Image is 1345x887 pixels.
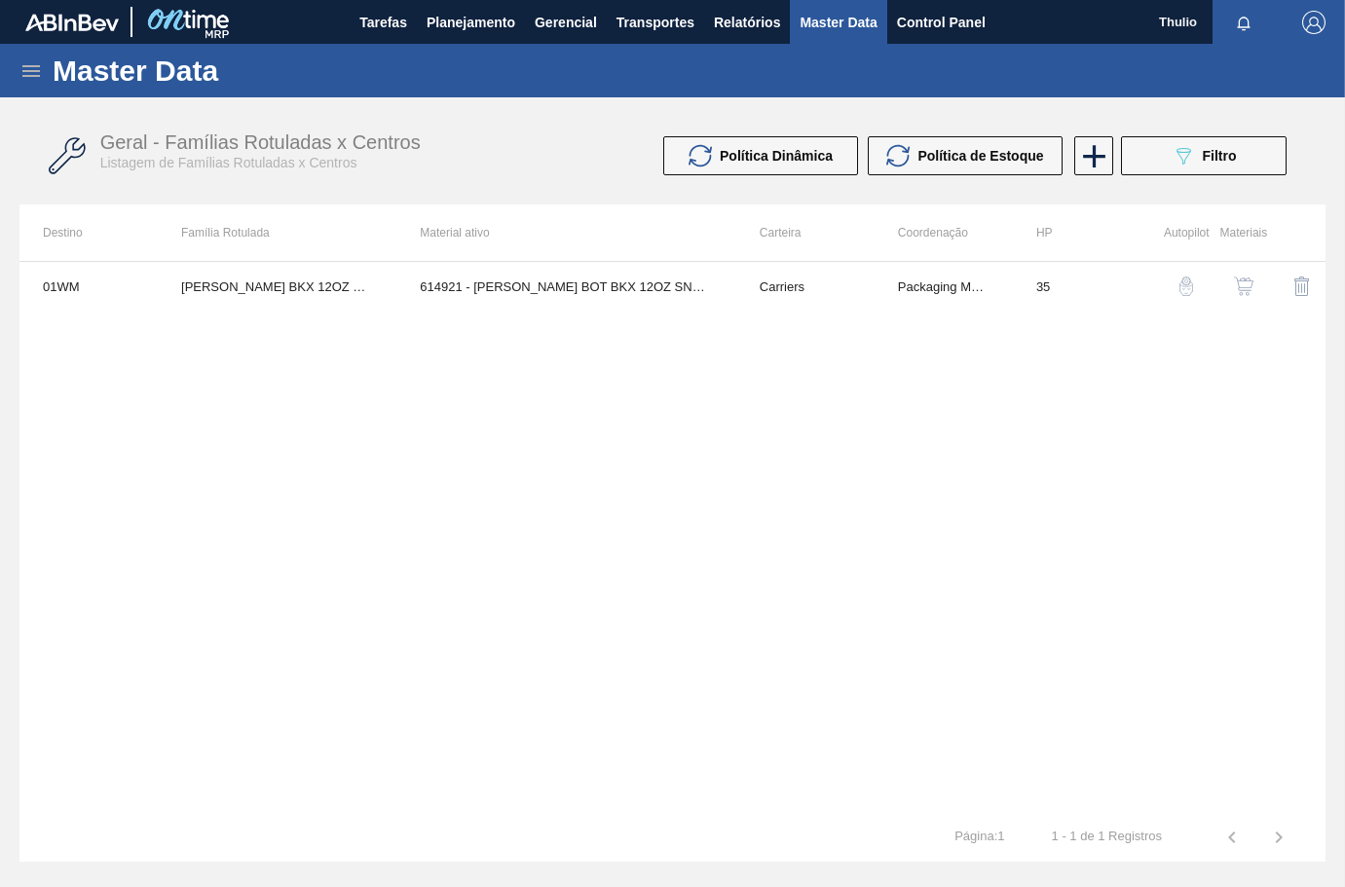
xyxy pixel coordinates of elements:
td: 614921 - [PERSON_NAME] BOT BKX 12OZ SNUG 12/12 12OZ BOT 05 [396,262,736,311]
img: delete-icon [1290,275,1314,298]
div: Atualizar Política Dinâmica [663,136,868,175]
td: Carriers [736,262,875,311]
span: Gerencial [535,11,597,34]
th: Material ativo [396,204,736,261]
td: Packaging Materials [875,262,1013,311]
button: Política de Estoque [868,136,1063,175]
button: Política Dinâmica [663,136,858,175]
th: HP [1013,204,1151,261]
span: Filtro [1203,148,1237,164]
td: [PERSON_NAME] BKX 12OZ BOT SNUG 12/12 12OZ BOT SNUG [158,262,396,311]
span: Control Panel [897,11,986,34]
th: Materiais [1210,204,1268,261]
span: Política de Estoque [917,148,1043,164]
td: Página : 1 [931,813,1027,844]
span: Relatórios [714,11,780,34]
span: Listagem de Famílias Rotuladas x Centros [100,155,357,170]
span: Planejamento [427,11,515,34]
div: Excluir Família Rotulada X Centro [1277,263,1326,310]
td: 01WM [19,262,158,311]
th: Autopilot [1151,204,1210,261]
div: Configuração Auto Pilot [1161,263,1210,310]
img: Logout [1302,11,1326,34]
button: Notificações [1213,9,1275,36]
h1: Master Data [53,59,398,82]
span: Master Data [800,11,877,34]
button: Filtro [1121,136,1287,175]
img: shopping-cart-icon [1234,277,1253,296]
span: Tarefas [359,11,407,34]
td: 1 - 1 de 1 Registros [1028,813,1185,844]
div: Nova Família Rotulada x Centro [1072,136,1111,175]
th: Carteira [736,204,875,261]
div: Ver Materiais [1219,263,1268,310]
td: 35 [1013,262,1151,311]
button: shopping-cart-icon [1220,263,1267,310]
button: auto-pilot-icon [1163,263,1210,310]
span: Geral - Famílias Rotuladas x Centros [100,131,421,153]
span: Política Dinâmica [720,148,833,164]
img: auto-pilot-icon [1177,277,1196,296]
button: delete-icon [1279,263,1326,310]
div: Atualizar Política de Estoque em Massa [868,136,1072,175]
th: Destino [19,204,158,261]
th: Família Rotulada [158,204,396,261]
div: Filtrar Família Rotulada x Centro [1111,136,1296,175]
img: TNhmsLtSVTkK8tSr43FrP2fwEKptu5GPRR3wAAAABJRU5ErkJggg== [25,14,119,31]
th: Coordenação [875,204,1013,261]
span: Transportes [616,11,694,34]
